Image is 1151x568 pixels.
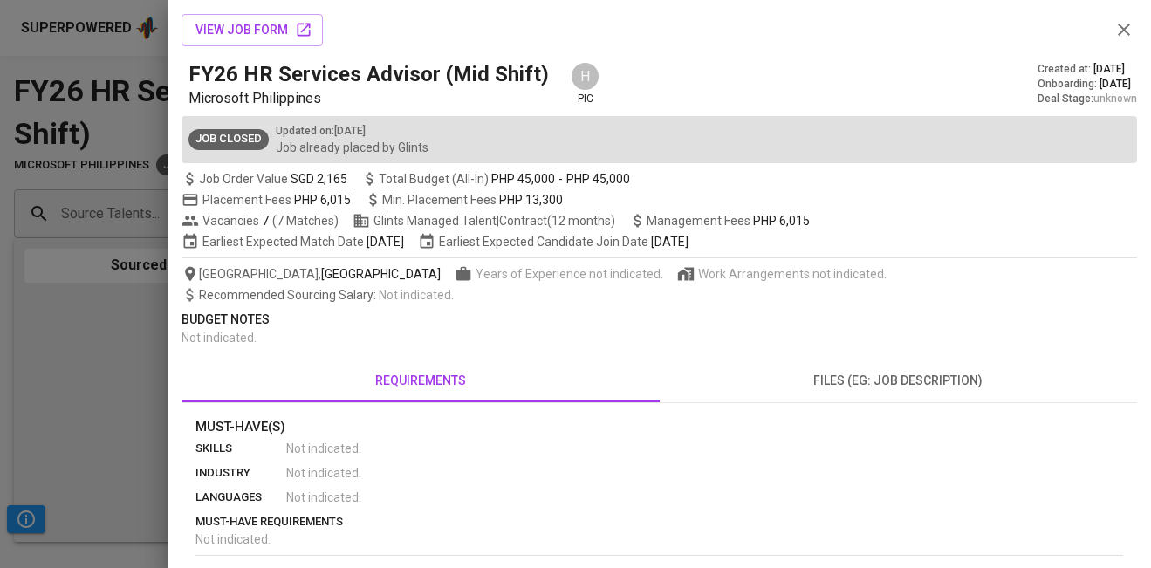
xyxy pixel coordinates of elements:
div: Deal Stage : [1038,92,1137,106]
span: 7 [259,212,269,229]
span: Not indicated . [195,532,271,546]
div: Onboarding : [1038,77,1137,92]
span: PHP 6,015 [753,214,810,228]
span: Not indicated . [286,464,361,482]
span: Earliest Expected Candidate Join Date [418,233,689,250]
span: requirements [192,370,649,392]
span: Not indicated . [286,440,361,457]
span: Total Budget (All-In) [361,170,630,188]
span: Not indicated . [379,288,454,302]
span: Vacancies ( 7 Matches ) [182,212,339,229]
span: [DATE] [651,233,689,250]
span: Work Arrangements not indicated. [698,265,887,283]
span: Not indicated . [182,331,257,345]
span: Job Closed [188,131,269,147]
span: Earliest Expected Match Date [182,233,404,250]
span: Management Fees [647,214,810,228]
p: languages [195,489,286,506]
span: - [558,170,563,188]
span: Years of Experience not indicated. [476,265,663,283]
span: [DATE] [367,233,404,250]
div: Created at : [1038,62,1137,77]
span: [DATE] [1100,77,1131,92]
span: PHP 6,015 [294,193,351,207]
span: Microsoft Philippines [188,90,321,106]
span: SGD 2,165 [291,170,347,188]
span: Job Order Value [182,170,347,188]
p: Job already placed by Glints [276,139,428,156]
span: PHP 13,300 [499,193,563,207]
span: [GEOGRAPHIC_DATA] [321,265,441,283]
span: Min. Placement Fees [382,193,563,207]
span: files (eg: job description) [670,370,1127,392]
span: unknown [1093,92,1137,105]
div: pic [570,61,600,106]
span: PHP 45,000 [491,170,555,188]
span: view job form [195,19,309,41]
span: [GEOGRAPHIC_DATA] , [182,265,441,283]
div: H [570,61,600,92]
p: industry [195,464,286,482]
p: Must-Have(s) [195,417,1123,437]
span: Placement Fees [202,193,351,207]
span: [DATE] [1093,62,1125,77]
p: skills [195,440,286,457]
p: Updated on : [DATE] [276,123,428,139]
span: PHP 45,000 [566,170,630,188]
span: Recommended Sourcing Salary : [199,288,379,302]
p: Budget Notes [182,311,1137,329]
span: Glints Managed Talent | Contract (12 months) [353,212,615,229]
p: must-have requirements [195,513,1123,530]
h5: FY26 HR Services Advisor (Mid Shift) [188,60,549,88]
button: view job form [182,14,323,46]
span: Not indicated . [286,489,361,506]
